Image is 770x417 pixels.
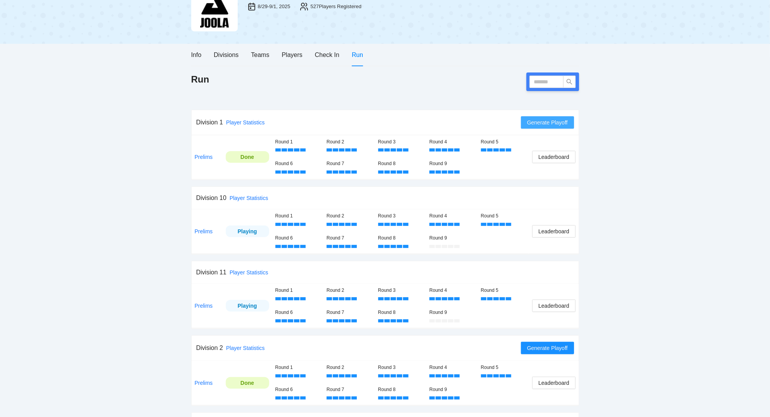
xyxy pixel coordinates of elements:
span: Generate Playoff [527,344,568,352]
div: Info [191,50,202,60]
div: Round 2 [327,138,372,146]
div: Done [232,379,263,387]
button: Leaderboard [532,377,575,389]
div: Round 5 [481,287,526,294]
div: Round 4 [429,138,475,146]
button: Generate Playoff [521,116,574,129]
a: Player Statistics [230,195,268,201]
div: Round 7 [327,309,372,316]
a: Prelims [195,228,213,234]
div: Round 6 [275,309,321,316]
span: Generate Playoff [527,118,568,127]
a: Prelims [195,380,213,386]
div: 527 Players Registered [310,3,362,10]
div: Round 7 [327,234,372,242]
div: 8/29-9/1, 2025 [258,3,291,10]
div: Round 2 [327,212,372,220]
div: Divisions [214,50,239,60]
div: Round 1 [275,364,321,371]
div: Done [232,153,263,161]
div: Round 5 [481,212,526,220]
div: Round 9 [429,309,475,316]
div: Round 9 [429,160,475,167]
div: Round 8 [378,386,424,393]
span: Leaderboard [538,227,569,236]
span: Leaderboard [538,153,569,161]
div: Round 4 [429,287,475,294]
button: Leaderboard [532,225,575,238]
div: Round 3 [378,212,424,220]
div: Round 7 [327,386,372,393]
div: Check In [315,50,339,60]
div: Teams [251,50,269,60]
div: Round 9 [429,234,475,242]
div: Round 8 [378,234,424,242]
div: Round 5 [481,364,526,371]
div: Round 6 [275,234,321,242]
div: Round 8 [378,160,424,167]
div: Division 2 [196,343,223,353]
div: Round 1 [275,287,321,294]
div: Round 2 [327,287,372,294]
button: search [563,76,576,88]
span: Leaderboard [538,302,569,310]
div: Round 7 [327,160,372,167]
a: Prelims [195,154,213,160]
div: Round 5 [481,138,526,146]
div: Round 6 [275,160,321,167]
div: Round 8 [378,309,424,316]
div: Round 4 [429,364,475,371]
div: Round 9 [429,386,475,393]
div: Round 3 [378,287,424,294]
div: Playing [232,227,263,236]
div: Players [282,50,302,60]
div: Round 2 [327,364,372,371]
a: Player Statistics [230,269,268,276]
div: Playing [232,302,263,310]
div: Division 10 [196,193,227,203]
div: Run [352,50,363,60]
h1: Run [191,73,209,86]
div: Round 6 [275,386,321,393]
div: Round 3 [378,364,424,371]
a: Prelims [195,303,213,309]
a: Player Statistics [226,345,265,351]
div: Round 1 [275,138,321,146]
button: Leaderboard [532,300,575,312]
a: Player Statistics [226,119,265,126]
span: search [564,79,575,85]
div: Round 3 [378,138,424,146]
div: Division 1 [196,117,223,127]
span: Leaderboard [538,379,569,387]
div: Round 1 [275,212,321,220]
button: Leaderboard [532,151,575,163]
div: Division 11 [196,267,227,277]
button: Generate Playoff [521,342,574,354]
div: Round 4 [429,212,475,220]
